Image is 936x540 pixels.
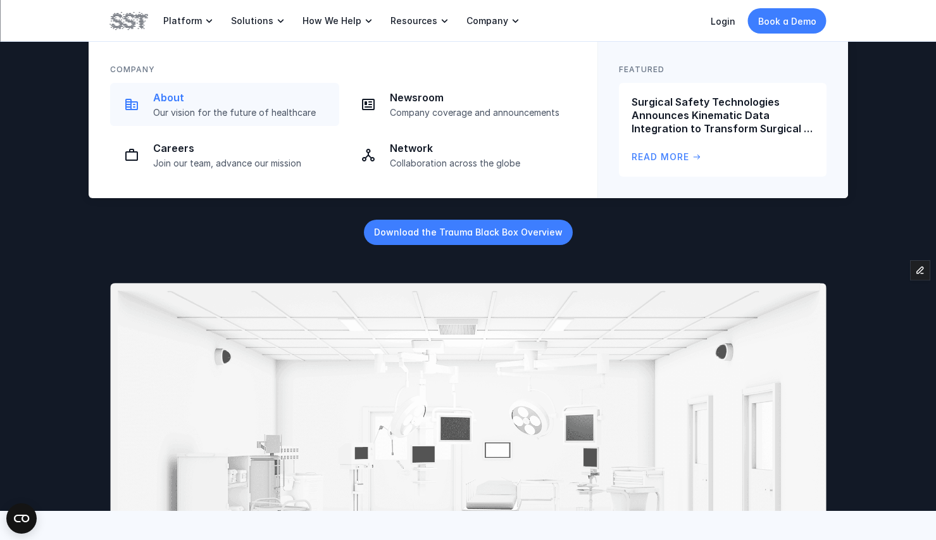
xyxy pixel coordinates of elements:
[153,142,332,155] p: Careers
[390,158,568,169] p: Collaboration across the globe
[748,8,827,34] a: Book a Demo
[619,83,827,177] a: Surgical Safety Technologies Announces Kinematic Data Integration to Transform Surgical Proficien...
[364,220,573,245] a: Download the Trauma Black Box Overview
[110,134,339,177] a: Briefcase iconCareersJoin our team, advance our mission
[110,10,148,32] img: SST logo
[6,503,37,534] button: Open CMP widget
[711,16,735,27] a: Login
[153,158,332,169] p: Join our team, advance our mission
[124,148,139,163] img: Briefcase icon
[361,148,376,163] img: Network icon
[347,134,576,177] a: Network iconNetworkCollaboration across the globe
[153,91,332,104] p: About
[124,97,139,112] img: Company icon
[163,15,202,27] p: Platform
[758,15,816,28] p: Book a Demo
[466,15,508,27] p: Company
[303,15,361,27] p: How We Help
[911,261,930,280] button: Edit Framer Content
[110,83,339,126] a: Company iconAboutOur vision for the future of healthcare
[619,63,665,75] p: FEATURED
[231,15,273,27] p: Solutions
[347,83,576,126] a: Newspaper iconNewsroomCompany coverage and announcements
[110,63,155,75] p: Company
[692,152,702,162] span: arrow_right_alt
[632,150,689,164] p: Read More
[390,107,568,118] p: Company coverage and announcements
[390,142,568,155] p: Network
[390,91,568,104] p: Newsroom
[361,97,376,112] img: Newspaper icon
[390,15,437,27] p: Resources
[632,96,814,135] p: Surgical Safety Technologies Announces Kinematic Data Integration to Transform Surgical Proficien...
[153,107,332,118] p: Our vision for the future of healthcare
[374,225,563,239] p: Download the Trauma Black Box Overview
